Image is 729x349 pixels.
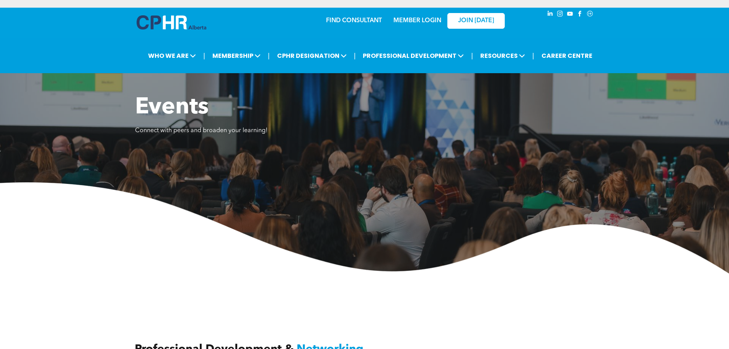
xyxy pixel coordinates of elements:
[393,18,441,24] a: MEMBER LOGIN
[135,96,209,119] span: Events
[566,10,574,20] a: youtube
[546,10,554,20] a: linkedin
[275,49,349,63] span: CPHR DESIGNATION
[556,10,564,20] a: instagram
[210,49,263,63] span: MEMBERSHIP
[471,48,473,64] li: |
[354,48,356,64] li: |
[586,10,594,20] a: Social network
[268,48,270,64] li: |
[326,18,382,24] a: FIND CONSULTANT
[146,49,198,63] span: WHO WE ARE
[478,49,527,63] span: RESOURCES
[135,128,267,134] span: Connect with peers and broaden your learning!
[360,49,466,63] span: PROFESSIONAL DEVELOPMENT
[458,17,494,25] span: JOIN [DATE]
[137,15,206,29] img: A blue and white logo for cp alberta
[447,13,505,29] a: JOIN [DATE]
[203,48,205,64] li: |
[576,10,584,20] a: facebook
[532,48,534,64] li: |
[539,49,595,63] a: CAREER CENTRE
